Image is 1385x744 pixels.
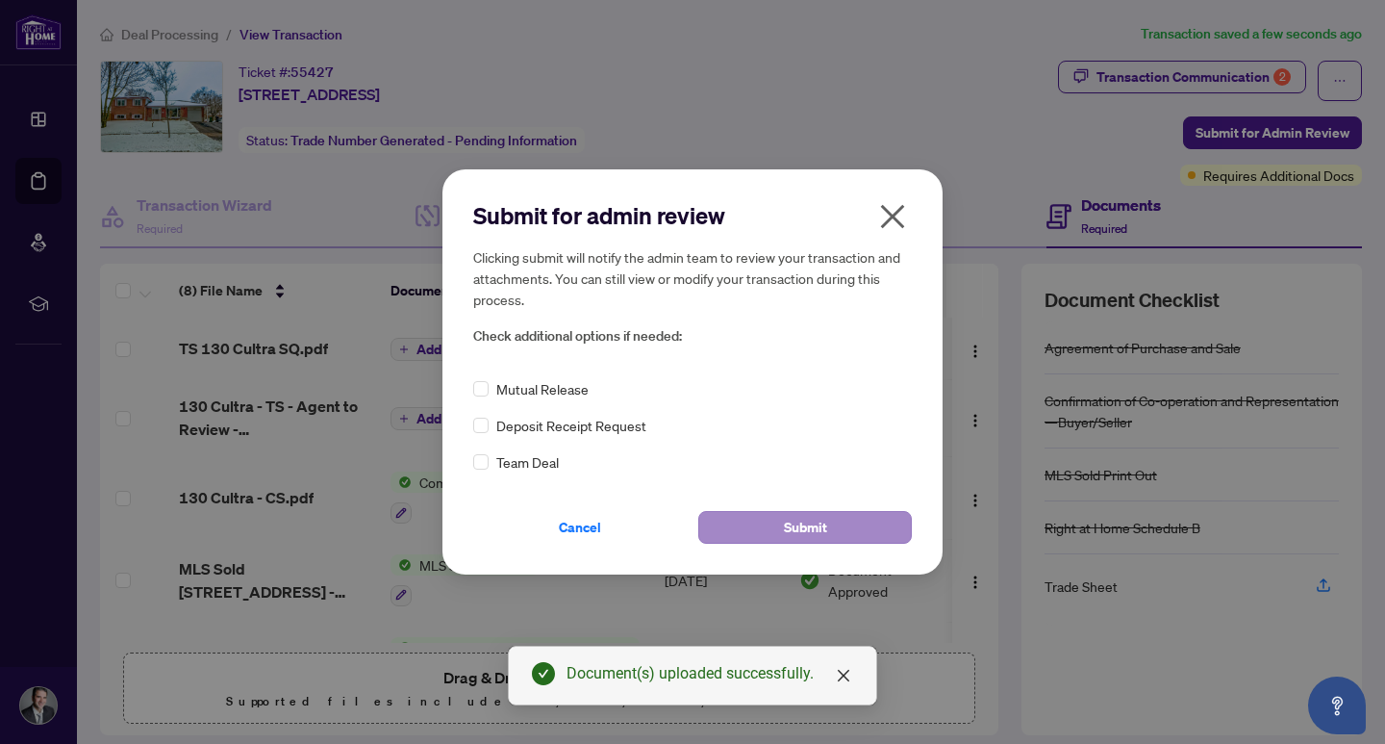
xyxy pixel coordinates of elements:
[496,415,646,436] span: Deposit Receipt Request
[496,378,589,399] span: Mutual Release
[532,662,555,685] span: check-circle
[473,246,912,310] h5: Clicking submit will notify the admin team to review your transaction and attachments. You can st...
[567,662,853,685] div: Document(s) uploaded successfully.
[877,201,908,232] span: close
[473,511,687,544] button: Cancel
[698,511,912,544] button: Submit
[1308,677,1366,734] button: Open asap
[473,200,912,231] h2: Submit for admin review
[559,512,601,543] span: Cancel
[833,665,854,686] a: Close
[496,451,559,473] span: Team Deal
[784,512,827,543] span: Submit
[473,325,912,347] span: Check additional options if needed:
[836,668,851,683] span: close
